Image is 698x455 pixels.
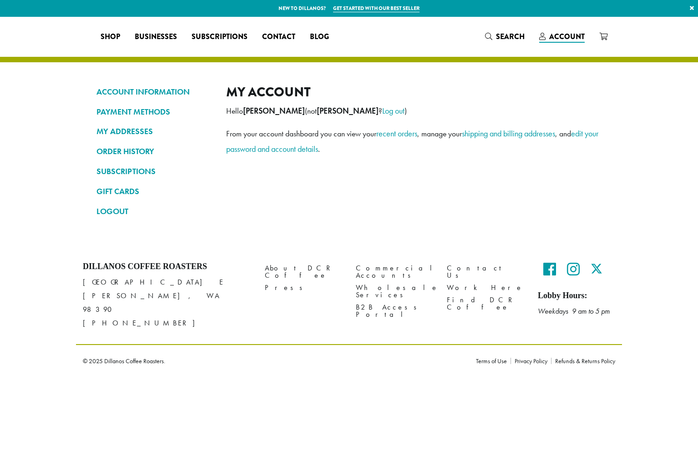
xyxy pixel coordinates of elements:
a: MY ADDRESSES [96,124,212,139]
nav: Account pages [96,84,212,226]
span: Blog [310,31,329,43]
a: shipping and billing addresses [462,128,555,139]
a: Get started with our best seller [333,5,420,12]
span: Shop [101,31,120,43]
a: Contact Us [447,262,524,281]
span: Businesses [135,31,177,43]
h5: Lobby Hours: [538,291,615,301]
p: © 2025 Dillanos Coffee Roasters. [83,358,462,364]
a: Press [265,282,342,294]
a: LOGOUT [96,204,212,219]
a: About DCR Coffee [265,262,342,281]
span: Contact [262,31,295,43]
a: Commercial Accounts [356,262,433,281]
a: Search [478,29,532,44]
a: SUBSCRIPTIONS [96,164,212,179]
a: Refunds & Returns Policy [551,358,615,364]
strong: [PERSON_NAME] [243,106,305,116]
a: Terms of Use [476,358,511,364]
a: Shop [93,30,127,44]
a: Find DCR Coffee [447,294,524,314]
span: Account [549,31,585,42]
h4: Dillanos Coffee Roasters [83,262,251,272]
a: Work Here [447,282,524,294]
a: Log out [382,105,405,116]
a: PAYMENT METHODS [96,104,212,120]
em: Weekdays 9 am to 5 pm [538,306,610,316]
a: recent orders [376,128,417,139]
strong: [PERSON_NAME] [317,106,379,116]
span: Search [496,31,525,42]
a: ACCOUNT INFORMATION [96,84,212,100]
span: Subscriptions [192,31,248,43]
a: Wholesale Services [356,282,433,301]
a: ORDER HISTORY [96,144,212,159]
a: B2B Access Portal [356,301,433,321]
p: From your account dashboard you can view your , manage your , and . [226,126,602,157]
a: GIFT CARDS [96,184,212,199]
a: Privacy Policy [511,358,551,364]
h2: My account [226,84,602,100]
p: Hello (not ? ) [226,103,602,119]
p: [GEOGRAPHIC_DATA] E [PERSON_NAME], WA 98390 [PHONE_NUMBER] [83,275,251,330]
